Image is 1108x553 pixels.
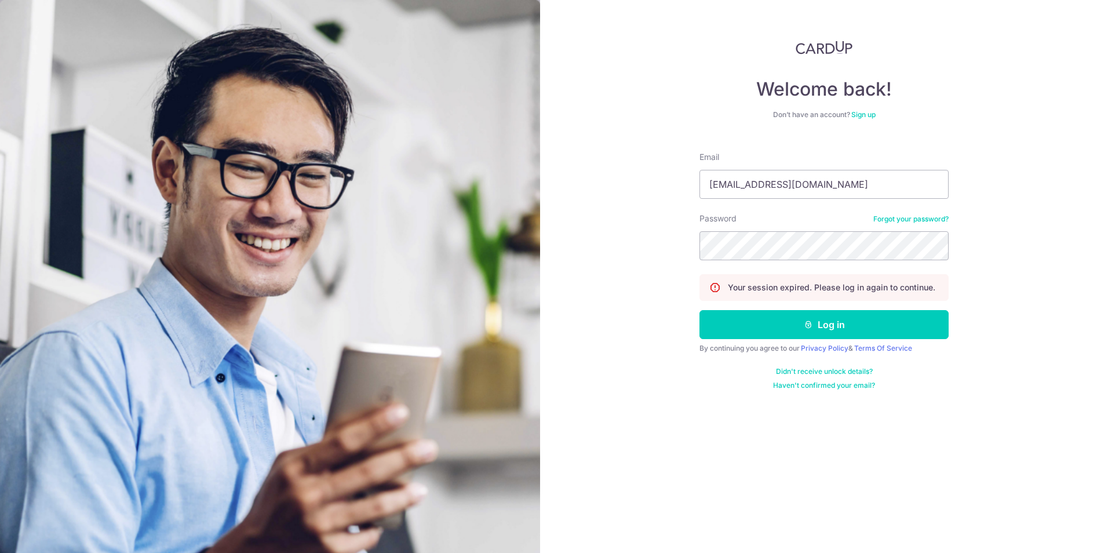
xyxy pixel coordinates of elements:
h4: Welcome back! [699,78,949,101]
label: Password [699,213,737,224]
a: Terms Of Service [854,344,912,352]
a: Didn't receive unlock details? [776,367,873,376]
div: By continuing you agree to our & [699,344,949,353]
a: Sign up [851,110,876,119]
img: CardUp Logo [796,41,852,54]
input: Enter your Email [699,170,949,199]
a: Haven't confirmed your email? [773,381,875,390]
a: Forgot your password? [873,214,949,224]
button: Log in [699,310,949,339]
label: Email [699,151,719,163]
a: Privacy Policy [801,344,848,352]
p: Your session expired. Please log in again to continue. [728,282,935,293]
div: Don’t have an account? [699,110,949,119]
